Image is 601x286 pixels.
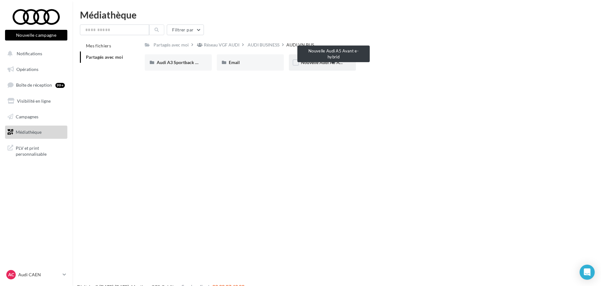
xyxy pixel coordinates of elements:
a: Boîte de réception99+ [4,78,69,92]
span: AUDI VN BUS... [286,42,317,48]
a: Opérations [4,63,69,76]
a: AC Audi CAEN [5,269,67,281]
span: Campagnes [16,114,38,119]
span: Audi A3 Sportback TFSI e [157,60,207,65]
div: Réseau VGF AUDI [204,42,239,48]
span: Boîte de réception [16,82,52,88]
div: Partagés avec moi [154,42,189,48]
button: Notifications [4,47,66,60]
div: AUDI BUSINESS [248,42,279,48]
span: Notifications [17,51,42,56]
a: Campagnes [4,110,69,123]
div: Open Intercom Messenger [580,265,595,280]
span: PLV et print personnalisable [16,144,65,157]
p: Audi CAEN [18,272,60,278]
a: Médiathèque [4,126,69,139]
span: Médiathèque [16,129,42,135]
span: AC [8,272,14,278]
a: Visibilité en ligne [4,94,69,108]
a: PLV et print personnalisable [4,141,69,160]
span: Visibilité en ligne [17,98,51,104]
div: Nouvelle Audi A5 Avant e-hybrid [297,46,370,62]
div: 99+ [55,83,65,88]
span: Partagés avec moi [86,54,123,60]
button: Filtrer par [167,24,204,35]
div: Médiathèque [80,10,593,19]
span: Mes fichiers [86,43,111,48]
button: Nouvelle campagne [5,30,67,40]
span: Opérations [16,67,38,72]
span: Nouvelle Audi A5 Avant e-hybrid [301,60,365,65]
span: Email [229,60,240,65]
